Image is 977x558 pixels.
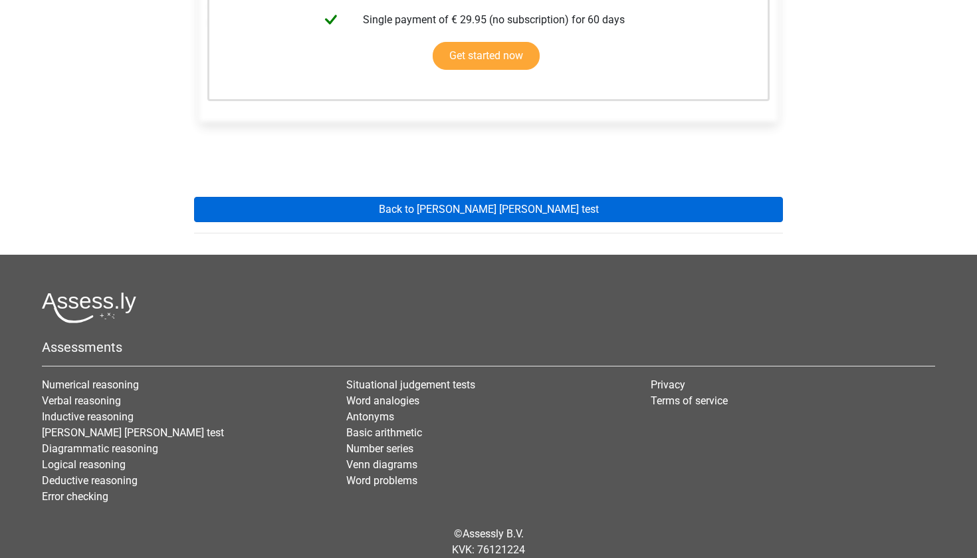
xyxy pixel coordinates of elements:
a: Get started now [433,42,540,70]
a: Venn diagrams [346,458,417,471]
a: Situational judgement tests [346,378,475,391]
a: Assessly B.V. [463,527,524,540]
a: Deductive reasoning [42,474,138,487]
a: Privacy [651,378,685,391]
a: Logical reasoning [42,458,126,471]
a: Numerical reasoning [42,378,139,391]
a: Basic arithmetic [346,426,422,439]
img: Assessly logo [42,292,136,323]
a: Antonyms [346,410,394,423]
a: Word analogies [346,394,419,407]
a: Terms of service [651,394,728,407]
a: Number series [346,442,413,455]
a: Error checking [42,490,108,503]
h5: Assessments [42,339,935,355]
a: Back to [PERSON_NAME] [PERSON_NAME] test [194,197,783,222]
a: Verbal reasoning [42,394,121,407]
a: Diagrammatic reasoning [42,442,158,455]
a: Word problems [346,474,417,487]
a: [PERSON_NAME] [PERSON_NAME] test [42,426,224,439]
a: Inductive reasoning [42,410,134,423]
